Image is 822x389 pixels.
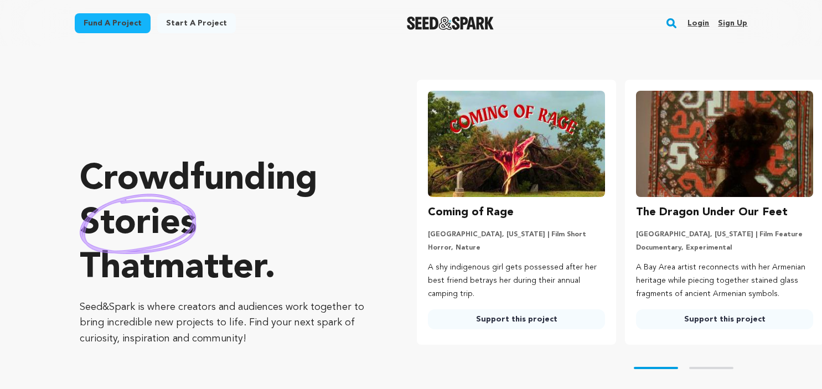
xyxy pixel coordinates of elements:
[154,251,265,286] span: matter
[636,204,788,221] h3: The Dragon Under Our Feet
[80,299,373,347] p: Seed&Spark is where creators and audiences work together to bring incredible new projects to life...
[75,13,151,33] a: Fund a project
[428,309,605,329] a: Support this project
[636,91,813,197] img: The Dragon Under Our Feet image
[407,17,494,30] a: Seed&Spark Homepage
[407,17,494,30] img: Seed&Spark Logo Dark Mode
[636,243,813,252] p: Documentary, Experimental
[157,13,236,33] a: Start a project
[636,230,813,239] p: [GEOGRAPHIC_DATA], [US_STATE] | Film Feature
[428,243,605,252] p: Horror, Nature
[428,230,605,239] p: [GEOGRAPHIC_DATA], [US_STATE] | Film Short
[80,194,197,254] img: hand sketched image
[428,204,514,221] h3: Coming of Rage
[80,158,373,291] p: Crowdfunding that .
[428,261,605,300] p: A shy indigenous girl gets possessed after her best friend betrays her during their annual campin...
[687,14,709,32] a: Login
[636,261,813,300] p: A Bay Area artist reconnects with her Armenian heritage while piecing together stained glass frag...
[428,91,605,197] img: Coming of Rage image
[718,14,747,32] a: Sign up
[636,309,813,329] a: Support this project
